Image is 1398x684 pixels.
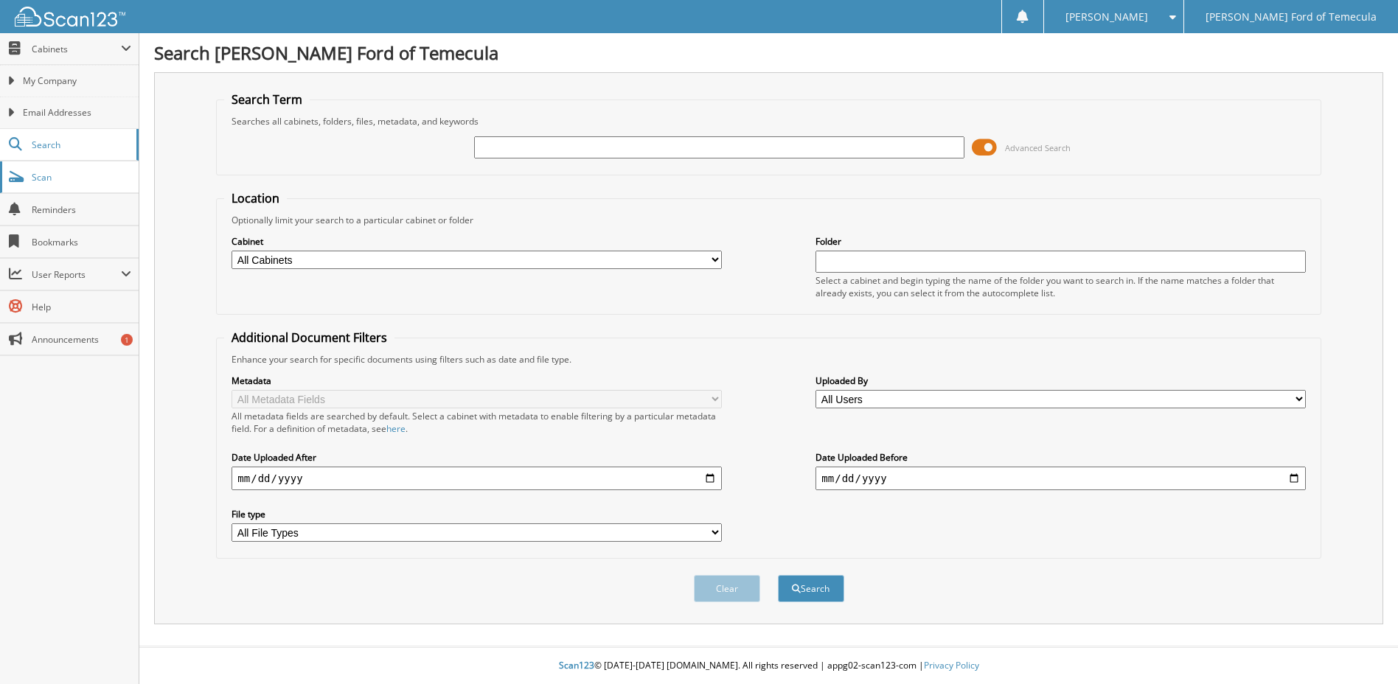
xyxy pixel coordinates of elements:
[224,329,394,346] legend: Additional Document Filters
[1206,13,1377,21] span: [PERSON_NAME] Ford of Temecula
[32,43,121,55] span: Cabinets
[32,171,131,184] span: Scan
[232,374,721,387] label: Metadata
[121,334,133,346] div: 1
[1065,13,1148,21] span: [PERSON_NAME]
[15,7,125,27] img: scan123-logo-white.svg
[694,575,760,602] button: Clear
[815,374,1305,387] label: Uploaded By
[815,467,1305,490] input: end
[924,659,979,671] a: Privacy Policy
[224,214,1312,226] div: Optionally limit your search to a particular cabinet or folder
[232,467,721,490] input: start
[32,301,131,313] span: Help
[232,508,721,520] label: File type
[815,235,1305,248] label: Folder
[23,106,131,119] span: Email Addresses
[232,451,721,464] label: Date Uploaded After
[224,353,1312,366] div: Enhance your search for specific documents using filters such as date and file type.
[224,91,310,108] legend: Search Term
[23,74,131,88] span: My Company
[232,410,721,435] div: All metadata fields are searched by default. Select a cabinet with metadata to enable filtering b...
[139,648,1398,684] div: © [DATE]-[DATE] [DOMAIN_NAME]. All rights reserved | appg02-scan123-com |
[224,115,1312,128] div: Searches all cabinets, folders, files, metadata, and keywords
[32,236,131,248] span: Bookmarks
[1005,142,1071,153] span: Advanced Search
[1324,613,1398,684] iframe: Chat Widget
[778,575,844,602] button: Search
[815,274,1305,299] div: Select a cabinet and begin typing the name of the folder you want to search in. If the name match...
[224,190,287,206] legend: Location
[815,451,1305,464] label: Date Uploaded Before
[32,333,131,346] span: Announcements
[232,235,721,248] label: Cabinet
[154,41,1383,65] h1: Search [PERSON_NAME] Ford of Temecula
[32,203,131,216] span: Reminders
[559,659,594,671] span: Scan123
[386,422,406,435] a: here
[32,139,129,151] span: Search
[32,268,121,281] span: User Reports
